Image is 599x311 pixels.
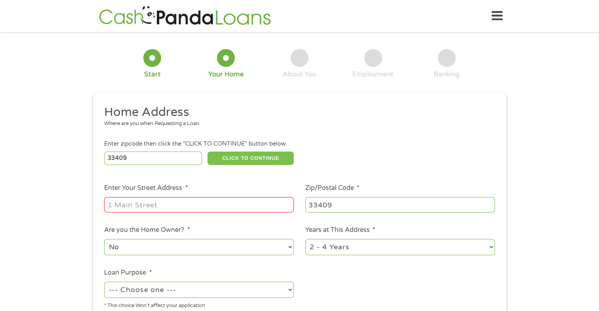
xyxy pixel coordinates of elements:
[352,70,394,79] div: Employment
[104,269,152,277] label: Loan Purpose
[207,152,294,165] button: CLICK TO CONTINUE
[97,5,273,27] img: GetLoanNow Logo
[104,197,294,212] input: 1 Main Street
[434,70,460,79] div: Banking
[104,152,202,165] input: Enter Zipcode (e.g 01510)
[144,70,161,79] div: Start
[104,140,494,148] div: Enter zipcode then click the "CLICK TO CONTINUE" button below.
[104,184,188,192] label: Enter Your Street Address
[104,299,294,310] div: * This choice Won’t affect your application
[283,70,316,79] div: About You
[104,226,190,234] label: Are you the Home Owner?
[104,120,489,128] div: Where are you when Requesting a Loan.
[305,184,359,192] label: Zip/Postal Code
[104,104,489,120] h2: Home Address
[305,226,375,234] label: Years at This Address
[208,70,244,79] div: Your Home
